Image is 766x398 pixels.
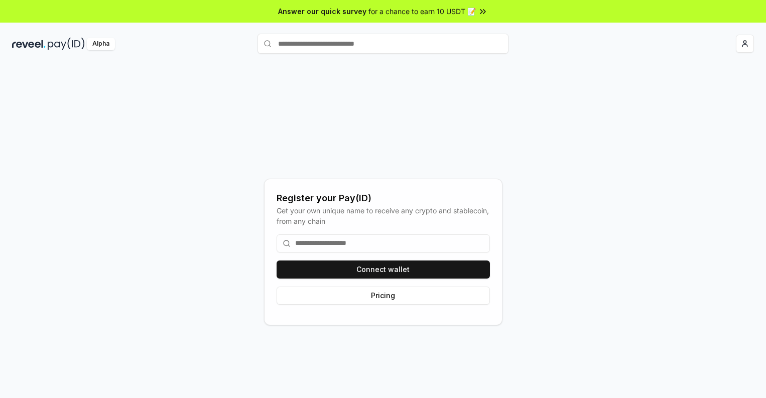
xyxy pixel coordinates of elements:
span: Answer our quick survey [278,6,366,17]
img: reveel_dark [12,38,46,50]
span: for a chance to earn 10 USDT 📝 [368,6,476,17]
img: pay_id [48,38,85,50]
div: Register your Pay(ID) [277,191,490,205]
div: Alpha [87,38,115,50]
div: Get your own unique name to receive any crypto and stablecoin, from any chain [277,205,490,226]
button: Pricing [277,287,490,305]
button: Connect wallet [277,260,490,279]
